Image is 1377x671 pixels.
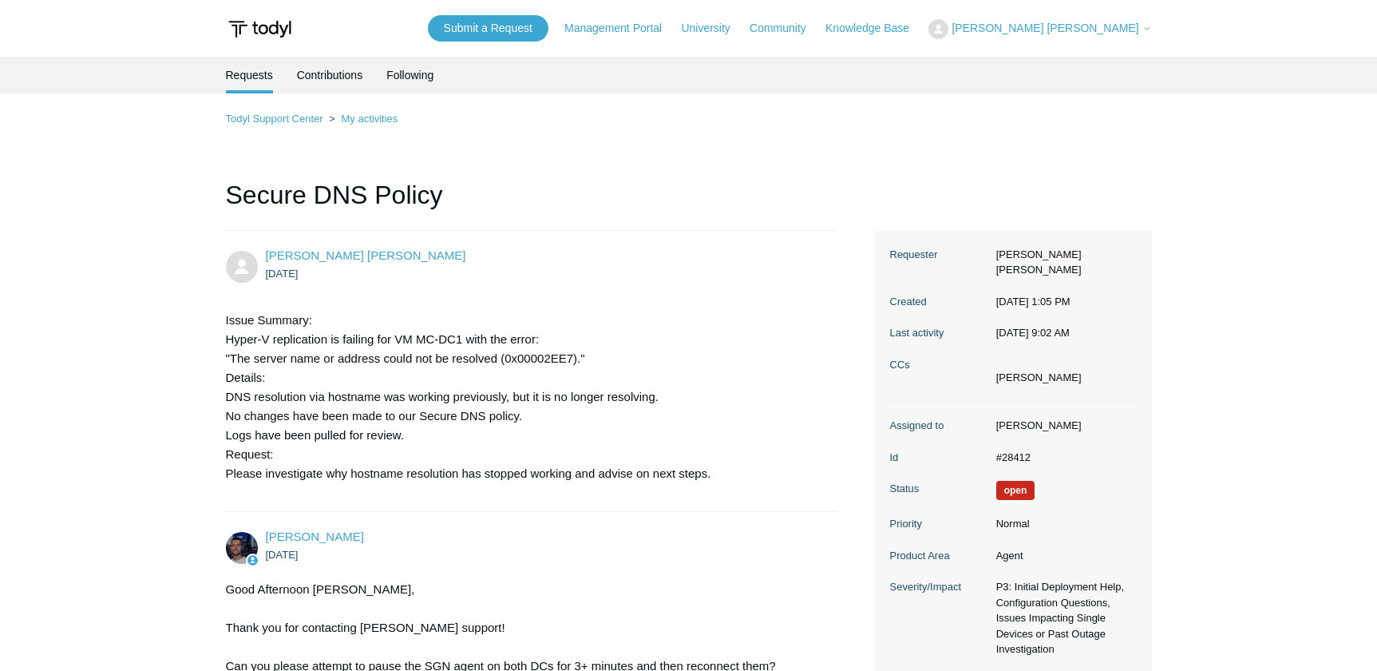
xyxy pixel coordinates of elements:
[266,248,466,262] a: [PERSON_NAME] [PERSON_NAME]
[226,14,294,44] img: Todyl Support Center Help Center home page
[297,57,363,93] a: Contributions
[825,20,925,37] a: Knowledge Base
[681,20,746,37] a: University
[890,548,988,564] dt: Product Area
[996,481,1035,500] span: We are working on a response for you
[428,15,548,42] a: Submit a Request
[890,516,988,532] dt: Priority
[266,248,466,262] span: Erwin Dela Cruz
[996,370,1082,386] li: Daniel Perry
[890,579,988,595] dt: Severity/Impact
[266,530,364,543] span: Connor Davis
[890,481,988,497] dt: Status
[266,530,364,543] a: [PERSON_NAME]
[988,548,1136,564] dd: Agent
[996,296,1070,308] time: 09/25/2025, 13:05
[890,418,988,434] dt: Assigned to
[341,113,398,125] a: My activities
[890,247,988,263] dt: Requester
[226,57,273,93] li: Requests
[564,20,678,37] a: Management Portal
[750,20,822,37] a: Community
[266,549,299,561] time: 09/25/2025, 13:08
[952,22,1138,34] span: [PERSON_NAME] [PERSON_NAME]
[890,325,988,341] dt: Last activity
[266,268,299,280] time: 09/25/2025, 13:05
[326,113,398,125] li: My activities
[890,450,988,466] dt: Id
[386,57,433,93] a: Following
[928,19,1151,39] button: [PERSON_NAME] [PERSON_NAME]
[226,311,821,483] p: Issue Summary: Hyper-V replication is failing for VM MC-DC1 with the error: "The server name or a...
[988,579,1136,657] dd: P3: Initial Deployment Help, Configuration Questions, Issues Impacting Single Devices or Past Out...
[996,327,1070,339] time: 09/26/2025, 09:02
[988,516,1136,532] dd: Normal
[226,176,837,231] h1: Secure DNS Policy
[988,418,1136,434] dd: [PERSON_NAME]
[226,113,326,125] li: Todyl Support Center
[226,113,323,125] a: Todyl Support Center
[988,450,1136,466] dd: #28412
[890,357,988,373] dt: CCs
[890,294,988,310] dt: Created
[988,247,1136,278] dd: [PERSON_NAME] [PERSON_NAME]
